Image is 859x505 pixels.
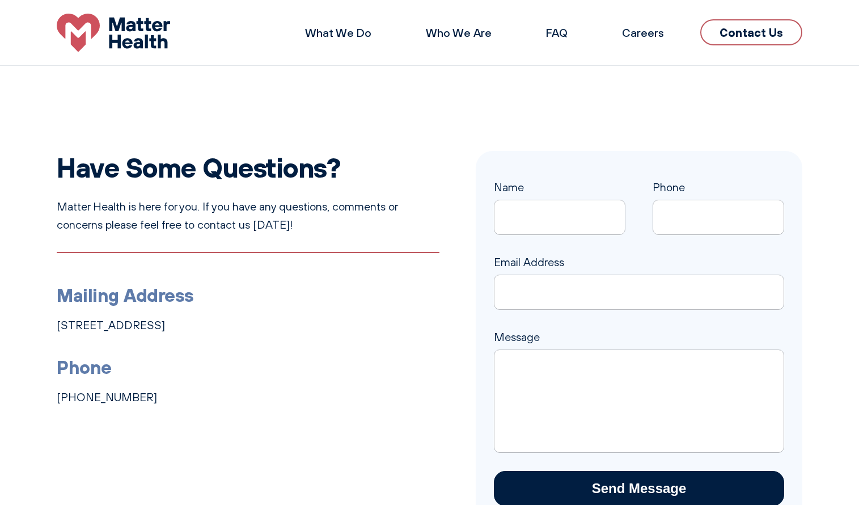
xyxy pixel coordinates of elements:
label: Message [494,330,784,362]
h3: Phone [57,352,439,381]
label: Email Address [494,255,784,296]
h2: Have Some Questions? [57,151,439,184]
input: Email Address [494,275,784,310]
input: Phone [653,200,784,235]
a: Who We Are [426,26,492,40]
textarea: Message [494,350,784,453]
a: FAQ [546,26,568,40]
a: [STREET_ADDRESS] [57,318,165,332]
h3: Mailing Address [57,280,439,309]
a: Contact Us [700,19,802,45]
label: Phone [653,180,784,221]
a: [PHONE_NUMBER] [57,390,157,404]
label: Name [494,180,625,221]
p: Matter Health is here for you. If you have any questions, comments or concerns please feel free t... [57,197,439,234]
a: What We Do [305,26,371,40]
input: Name [494,200,625,235]
a: Careers [622,26,664,40]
